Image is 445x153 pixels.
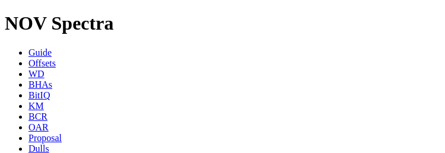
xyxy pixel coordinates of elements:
[28,47,52,58] a: Guide
[28,90,50,100] a: BitIQ
[28,133,62,143] a: Proposal
[28,79,52,90] a: BHAs
[28,122,49,132] a: OAR
[28,69,44,79] a: WD
[28,111,47,122] a: BCR
[28,58,56,68] a: Offsets
[28,101,44,111] a: KM
[5,12,440,34] h1: NOV Spectra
